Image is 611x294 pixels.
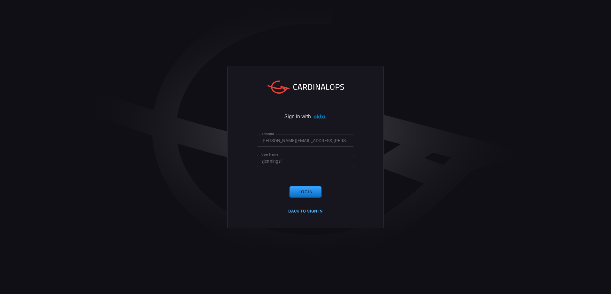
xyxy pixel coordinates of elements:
img: Ad5vKXme8s1CQAAAABJRU5ErkJggg== [313,114,326,119]
span: Sign in with [284,114,311,119]
label: Account [261,132,274,136]
input: Type your account [257,135,354,146]
input: Type your user name [257,155,354,167]
button: Login [290,186,321,197]
button: Back to Sign in [284,206,327,216]
label: User Name [261,152,278,157]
